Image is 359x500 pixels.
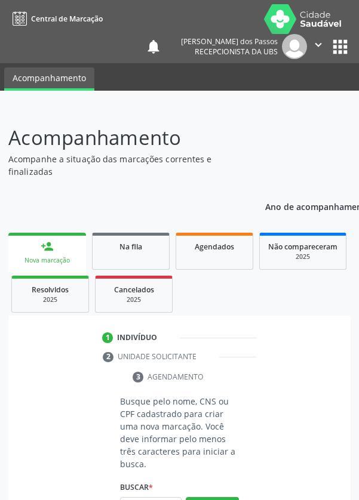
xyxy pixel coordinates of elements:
a: Central de Marcação [8,9,103,29]
button: notifications [145,38,162,55]
div: 2025 [20,295,80,304]
div: Nova marcação [17,256,78,265]
i:  [312,38,325,51]
span: Recepcionista da UBS [195,47,278,57]
div: 2025 [268,252,337,261]
label: Buscar [120,479,153,497]
p: Acompanhamento [8,123,248,153]
a: Acompanhamento [4,67,94,91]
span: Cancelados [114,285,154,295]
span: Não compareceram [268,242,337,252]
p: Acompanhe a situação das marcações correntes e finalizadas [8,153,248,178]
div: 2025 [104,295,164,304]
button:  [307,34,330,59]
span: Na fila [119,242,142,252]
span: Central de Marcação [31,14,103,24]
span: Resolvidos [32,285,69,295]
img: img [282,34,307,59]
div: person_add [41,240,54,253]
span: Agendados [195,242,234,252]
div: [PERSON_NAME] dos Passos [181,36,278,47]
p: Busque pelo nome, CNS ou CPF cadastrado para criar uma nova marcação. Você deve informar pelo men... [120,395,239,470]
div: Indivíduo [117,332,157,343]
button: apps [330,36,351,57]
div: 1 [102,332,113,343]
